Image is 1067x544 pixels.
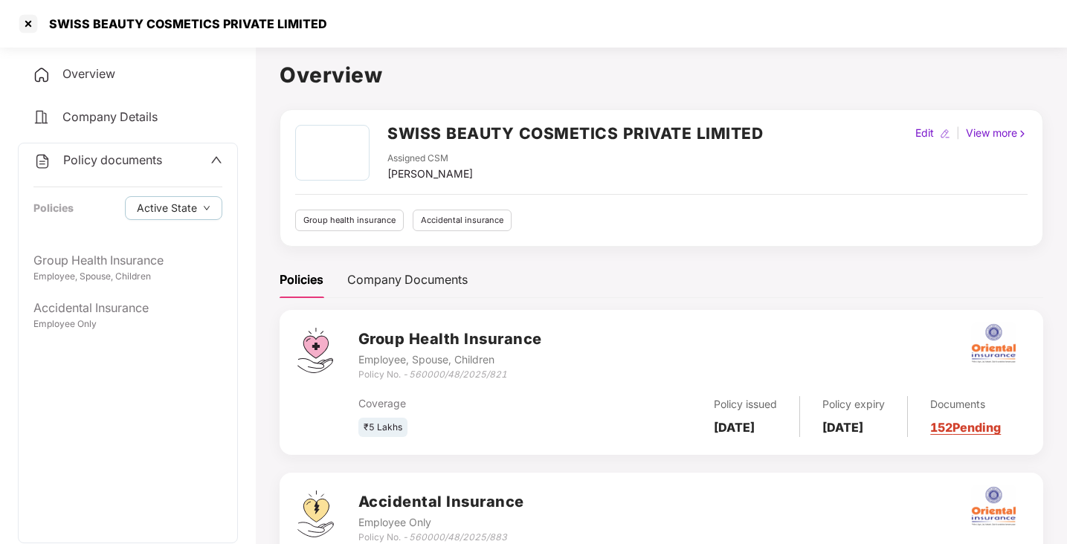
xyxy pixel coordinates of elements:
[912,125,937,141] div: Edit
[297,490,334,537] img: svg+xml;base64,PHN2ZyB4bWxucz0iaHR0cDovL3d3dy53My5vcmcvMjAwMC9zdmciIHdpZHRoPSI0OS4zMjEiIGhlaWdodD...
[33,317,222,331] div: Employee Only
[358,514,524,531] div: Employee Only
[1017,129,1028,139] img: rightIcon
[358,418,407,438] div: ₹5 Lakhs
[358,395,581,412] div: Coverage
[940,129,950,139] img: editIcon
[295,210,404,231] div: Group health insurance
[967,317,1019,369] img: oi.png
[33,299,222,317] div: Accidental Insurance
[387,121,763,146] h2: SWISS BEAUTY COSMETICS PRIVATE LIMITED
[33,66,51,84] img: svg+xml;base64,PHN2ZyB4bWxucz0iaHR0cDovL3d3dy53My5vcmcvMjAwMC9zdmciIHdpZHRoPSIyNCIgaGVpZ2h0PSIyNC...
[297,328,333,373] img: svg+xml;base64,PHN2ZyB4bWxucz0iaHR0cDovL3d3dy53My5vcmcvMjAwMC9zdmciIHdpZHRoPSI0Ny43MTQiIGhlaWdodD...
[280,59,1043,91] h1: Overview
[387,152,473,166] div: Assigned CSM
[33,109,51,126] img: svg+xml;base64,PHN2ZyB4bWxucz0iaHR0cDovL3d3dy53My5vcmcvMjAwMC9zdmciIHdpZHRoPSIyNCIgaGVpZ2h0PSIyNC...
[714,420,755,435] b: [DATE]
[33,270,222,284] div: Employee, Spouse, Children
[358,368,542,382] div: Policy No. -
[409,369,507,380] i: 560000/48/2025/821
[125,196,222,220] button: Active Statedown
[358,490,524,514] h3: Accidental Insurance
[714,396,777,412] div: Policy issued
[963,125,1031,141] div: View more
[62,109,158,124] span: Company Details
[358,352,542,368] div: Employee, Spouse, Children
[33,152,51,170] img: svg+xml;base64,PHN2ZyB4bWxucz0iaHR0cDovL3d3dy53My5vcmcvMjAwMC9zdmciIHdpZHRoPSIyNCIgaGVpZ2h0PSIyNC...
[358,328,542,351] h3: Group Health Insurance
[62,66,115,81] span: Overview
[347,271,468,289] div: Company Documents
[413,210,512,231] div: Accidental insurance
[953,125,963,141] div: |
[387,166,473,182] div: [PERSON_NAME]
[33,200,74,216] div: Policies
[203,204,210,213] span: down
[822,420,863,435] b: [DATE]
[40,16,327,31] div: SWISS BEAUTY COSMETICS PRIVATE LIMITED
[967,480,1019,532] img: oi.png
[210,154,222,166] span: up
[63,152,162,167] span: Policy documents
[409,531,507,543] i: 560000/48/2025/883
[137,200,197,216] span: Active State
[33,251,222,270] div: Group Health Insurance
[930,396,1001,412] div: Documents
[930,420,1001,435] a: 152 Pending
[822,396,885,412] div: Policy expiry
[280,271,323,289] div: Policies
